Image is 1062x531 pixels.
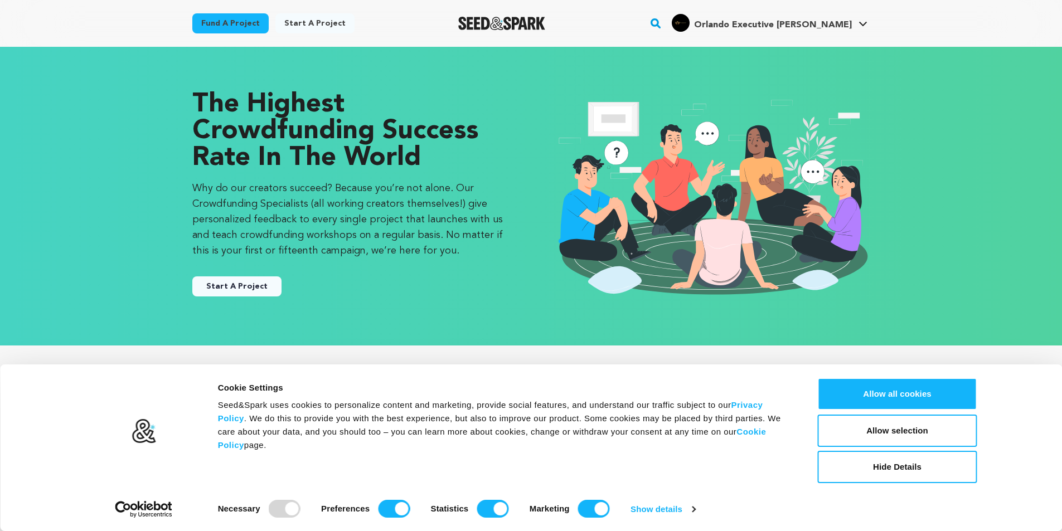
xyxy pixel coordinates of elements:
[321,504,370,513] strong: Preferences
[818,415,977,447] button: Allow selection
[192,276,282,296] button: Start A Project
[670,12,870,32] a: Orlando Executive T.'s Profile
[670,12,870,35] span: Orlando Executive T.'s Profile
[131,418,156,444] img: logo
[818,378,977,410] button: Allow all cookies
[95,501,192,518] a: Usercentrics Cookiebot - opens in a new window
[694,21,852,30] span: Orlando Executive [PERSON_NAME]
[275,13,355,33] a: Start a project
[458,17,546,30] img: Seed&Spark Logo Dark Mode
[631,501,695,518] a: Show details
[218,398,793,452] div: Seed&Spark uses cookies to personalize content and marketing, provide social features, and unders...
[554,91,870,301] img: seedandspark start project illustration image
[530,504,570,513] strong: Marketing
[458,17,546,30] a: Seed&Spark Homepage
[672,14,852,32] div: Orlando Executive T.'s Profile
[431,504,469,513] strong: Statistics
[218,504,260,513] strong: Necessary
[192,13,269,33] a: Fund a project
[672,14,690,32] img: 3f0049fa4e69a27b.png
[218,381,793,394] div: Cookie Settings
[192,91,509,172] p: The Highest Crowdfunding Success Rate in the World
[818,451,977,483] button: Hide Details
[192,181,509,259] p: Why do our creators succeed? Because you’re not alone. Our Crowdfunding Specialists (all working ...
[217,495,218,496] legend: Consent Selection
